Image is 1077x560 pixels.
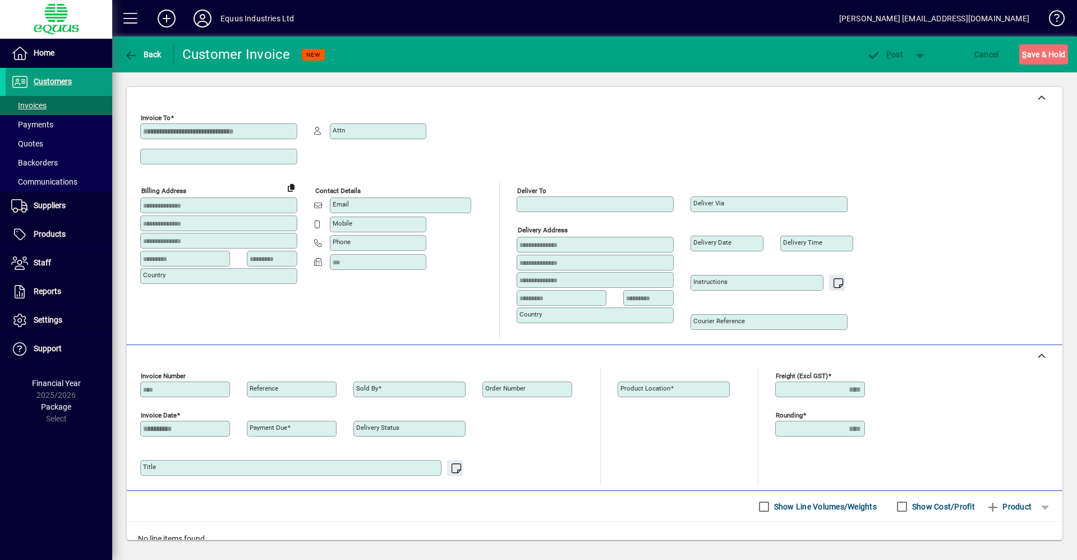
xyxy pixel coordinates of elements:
[141,411,177,419] mat-label: Invoice date
[250,384,278,392] mat-label: Reference
[6,249,112,277] a: Staff
[11,101,47,110] span: Invoices
[1041,2,1063,39] a: Knowledge Base
[34,315,62,324] span: Settings
[6,153,112,172] a: Backorders
[34,344,62,353] span: Support
[6,39,112,67] a: Home
[143,271,165,279] mat-label: Country
[783,238,822,246] mat-label: Delivery time
[356,384,378,392] mat-label: Sold by
[6,221,112,249] a: Products
[6,335,112,363] a: Support
[867,50,903,59] span: ost
[306,51,320,58] span: NEW
[839,10,1029,27] div: [PERSON_NAME] [EMAIL_ADDRESS][DOMAIN_NAME]
[11,120,53,129] span: Payments
[141,114,171,122] mat-label: Invoice To
[11,177,77,186] span: Communications
[776,372,828,380] mat-label: Freight (excl GST)
[620,384,670,392] mat-label: Product location
[886,50,891,59] span: P
[34,48,54,57] span: Home
[124,50,162,59] span: Back
[121,44,164,65] button: Back
[149,8,185,29] button: Add
[6,172,112,191] a: Communications
[250,424,287,432] mat-label: Payment due
[220,10,294,27] div: Equus Industries Ltd
[6,115,112,134] a: Payments
[182,45,291,63] div: Customer Invoice
[6,278,112,306] a: Reports
[986,498,1032,516] span: Product
[34,258,51,267] span: Staff
[772,501,877,512] label: Show Line Volumes/Weights
[143,463,156,471] mat-label: Title
[6,192,112,220] a: Suppliers
[356,424,399,432] mat-label: Delivery status
[485,384,526,392] mat-label: Order number
[32,379,81,388] span: Financial Year
[11,158,58,167] span: Backorders
[185,8,220,29] button: Profile
[34,287,61,296] span: Reports
[693,317,745,325] mat-label: Courier Reference
[112,44,174,65] app-page-header-button: Back
[1019,44,1068,65] button: Save & Hold
[519,310,542,318] mat-label: Country
[282,178,300,196] button: Copy to Delivery address
[693,278,728,286] mat-label: Instructions
[333,219,352,227] mat-label: Mobile
[11,139,43,148] span: Quotes
[127,522,1062,556] div: No line items found
[333,200,349,208] mat-label: Email
[517,187,546,195] mat-label: Deliver To
[1022,45,1065,63] span: ave & Hold
[6,306,112,334] a: Settings
[693,199,724,207] mat-label: Deliver via
[141,372,186,380] mat-label: Invoice number
[6,96,112,115] a: Invoices
[333,238,351,246] mat-label: Phone
[41,402,71,411] span: Package
[34,201,66,210] span: Suppliers
[6,134,112,153] a: Quotes
[861,44,909,65] button: Post
[34,77,72,86] span: Customers
[981,497,1037,517] button: Product
[776,411,803,419] mat-label: Rounding
[910,501,975,512] label: Show Cost/Profit
[693,238,731,246] mat-label: Delivery date
[1022,50,1027,59] span: S
[34,229,66,238] span: Products
[333,126,345,134] mat-label: Attn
